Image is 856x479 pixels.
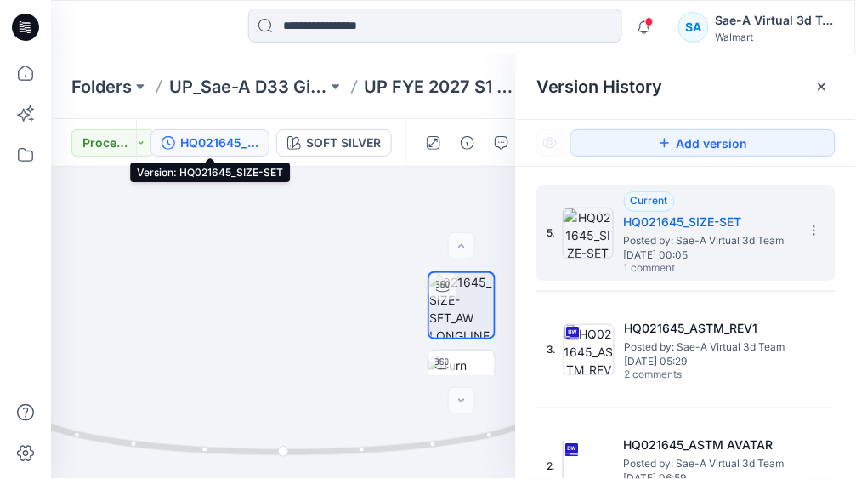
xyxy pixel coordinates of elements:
span: Posted by: Sae-A Virtual 3d Team [624,455,794,472]
div: SA [678,12,709,43]
span: 3. [547,342,557,357]
button: SOFT SILVER [276,129,392,157]
div: Sae-A Virtual 3d Team [716,10,835,31]
span: 5. [547,225,556,241]
span: Current [631,194,668,207]
a: UP FYE 2027 S1 D33 Girls Active Sae-A [365,75,523,99]
div: HQ021645_SIZE-SET [180,134,258,152]
button: Details [454,129,481,157]
button: HQ021645_SIZE-SET [150,129,269,157]
h5: HQ021645_ASTM_REV1 [625,318,795,339]
span: 2 comments [625,368,744,382]
a: Folders [71,75,132,99]
h5: HQ021645_ASTM AVATAR [624,435,794,455]
div: Walmart [716,31,835,43]
span: Posted by: Sae-A Virtual 3d Team [625,339,795,356]
img: 021645_SIZE-SET_AW LONGLINE BRA_SaeA_080625 [429,273,494,338]
span: Posted by: Sae-A Virtual 3d Team [624,232,794,249]
span: [DATE] 05:29 [625,356,795,368]
button: Close [815,80,829,94]
div: SOFT SILVER [306,134,381,152]
span: [DATE] 00:05 [624,249,794,261]
span: 2. [547,459,556,474]
img: HQ021645_SIZE-SET [563,208,614,259]
span: Version History [536,77,663,97]
span: 1 comment [624,262,743,276]
img: Turn Table w/ Avatar [428,356,495,410]
a: UP_Sae-A D33 Girls Active & Bottoms [169,75,327,99]
img: HQ021645_ASTM_REV1 [564,324,615,375]
button: Show Hidden Versions [536,129,564,157]
h5: HQ021645_SIZE-SET [624,212,794,232]
button: Add version [570,129,836,157]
